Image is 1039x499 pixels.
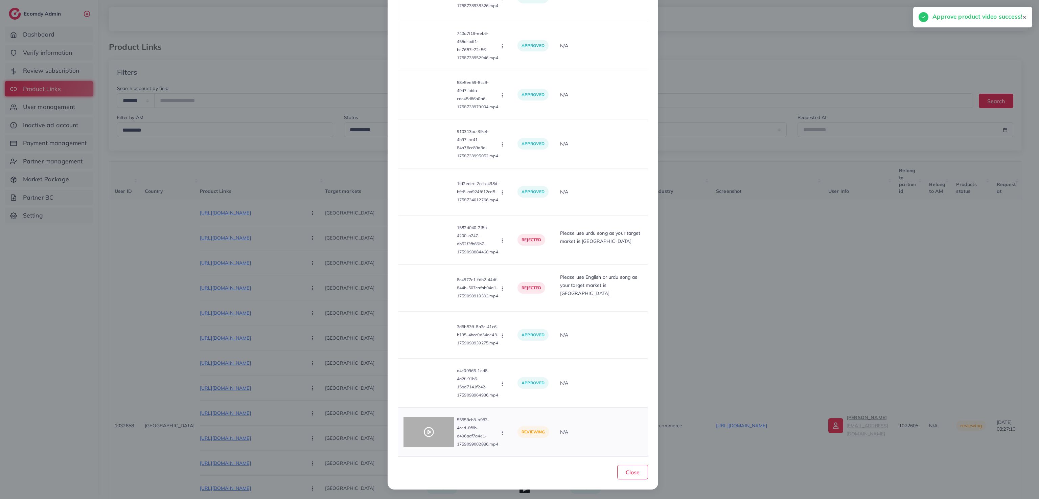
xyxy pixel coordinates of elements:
p: 8c4577c1-fdb2-44df-844b-507cafab04a1-1759098910303.mp4 [457,276,499,300]
button: Close [617,465,648,479]
span: Close [626,469,640,476]
p: N/A [560,331,643,339]
p: reviewing [517,426,549,438]
p: rejected [517,282,545,294]
p: 3d6b53ff-8a3c-41c6-b195-4bcc0d34ee43-1759098939275.mp4 [457,323,499,347]
p: approved [517,40,549,51]
p: N/A [560,140,643,148]
p: 1582d040-2f5b-4200-a747-db52f3fb66b7-1759098884460.mp4 [457,224,499,256]
p: approved [517,89,549,100]
p: 910313bc-39c4-4b97-bc41-84a76cc89a3d-1758733995052.mp4 [457,128,499,160]
p: N/A [560,91,643,99]
p: approved [517,138,549,150]
h5: Approve product video success! [932,12,1022,21]
p: N/A [560,42,643,50]
p: Please use urdu song as your target market is [GEOGRAPHIC_DATA] [560,229,643,245]
p: a4c09966-1ed8-4a2f-91b6-15bd7141f242-1759098964936.mp4 [457,367,499,399]
p: approved [517,186,549,198]
p: 58e5ee59-8cc9-49d7-bbfa-cdc45d66a0a6-1758733979004.mp4 [457,78,499,111]
p: approved [517,377,549,389]
p: rejected [517,234,545,246]
p: 55559cb3-b983-4ced-8f8b-d406adf7a4e1-1759099002886.mp4 [457,416,499,448]
p: 740a7f19-eeb6-455d-bdf1-be7657e72c56-1758733952946.mp4 [457,29,499,62]
p: N/A [560,188,643,196]
p: Please use English or urdu song as your target market is [GEOGRAPHIC_DATA] [560,273,643,297]
p: 1fd2edec-2ccb-438d-bfe8-aa924f612cd5-1758734012766.mp4 [457,180,499,204]
p: approved [517,329,549,341]
p: N/A [560,428,643,436]
p: N/A [560,379,643,387]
